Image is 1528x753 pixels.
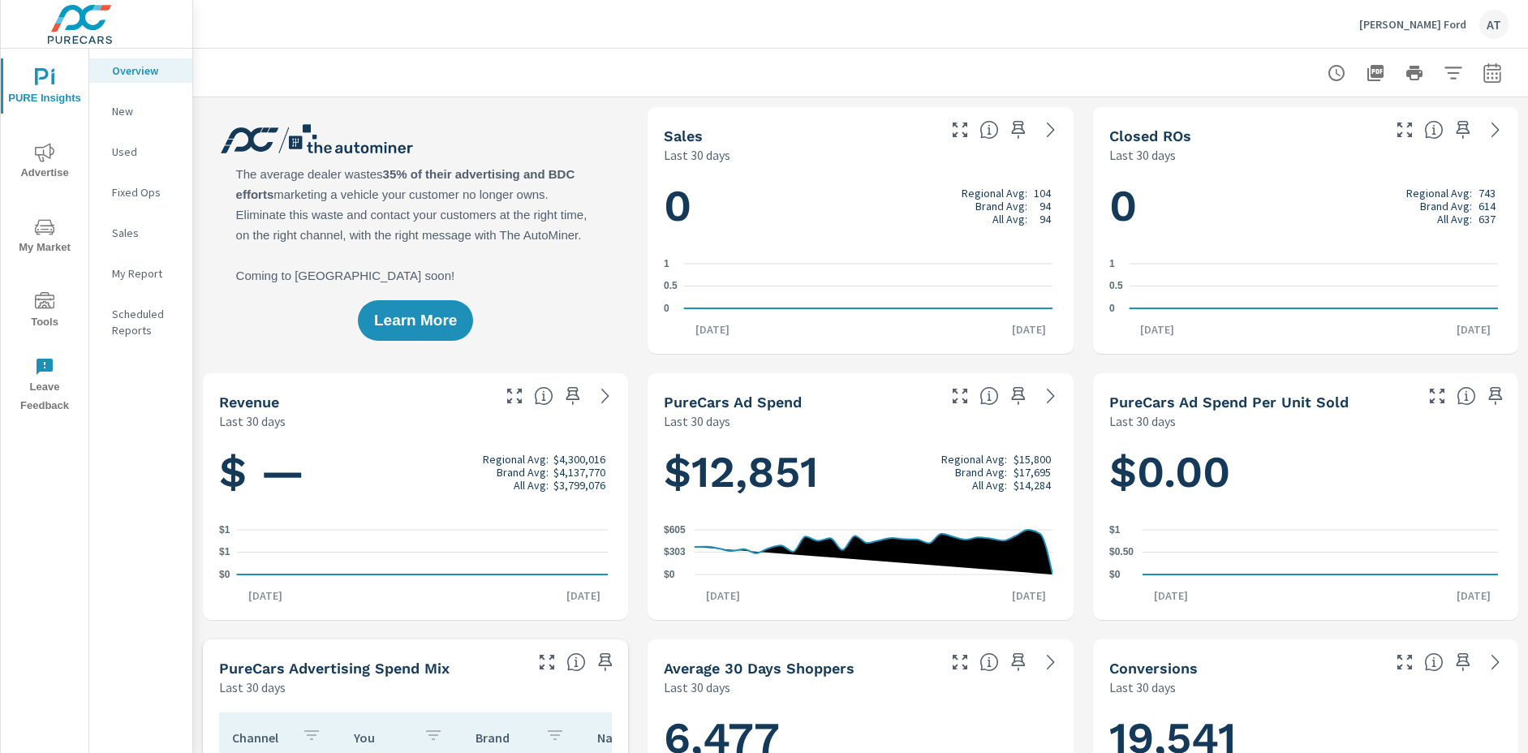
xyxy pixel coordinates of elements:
[219,660,450,677] h5: PureCars Advertising Spend Mix
[664,411,730,431] p: Last 30 days
[112,184,179,200] p: Fixed Ops
[112,265,179,282] p: My Report
[1109,445,1502,500] h1: $0.00
[664,678,730,697] p: Last 30 days
[1359,57,1392,89] button: "Export Report to PDF"
[1109,303,1115,314] text: 0
[237,587,294,604] p: [DATE]
[1424,652,1444,672] span: The number of dealer-specified goals completed by a visitor. [Source: This data is provided by th...
[1109,145,1176,165] p: Last 30 days
[1001,587,1057,604] p: [DATE]
[979,120,999,140] span: Number of vehicles sold by the dealership over the selected date range. [Source: This data is sou...
[89,221,192,245] div: Sales
[1450,649,1476,675] span: Save this to your personalized report
[6,143,84,183] span: Advertise
[1039,200,1051,213] p: 94
[1109,524,1121,536] text: $1
[1034,187,1051,200] p: 104
[1483,649,1509,675] a: See more details in report
[1001,321,1057,338] p: [DATE]
[979,652,999,672] span: A rolling 30 day total of daily Shoppers on the dealership website, averaged over the selected da...
[1109,258,1115,269] text: 1
[664,660,854,677] h5: Average 30 Days Shoppers
[219,394,279,411] h5: Revenue
[1005,383,1031,409] span: Save this to your personalized report
[992,213,1027,226] p: All Avg:
[1038,649,1064,675] a: See more details in report
[1109,678,1176,697] p: Last 30 days
[664,569,675,580] text: $0
[972,479,1007,492] p: All Avg:
[219,569,230,580] text: $0
[1406,187,1472,200] p: Regional Avg:
[1479,187,1496,200] p: 743
[555,587,612,604] p: [DATE]
[1109,127,1191,144] h5: Closed ROs
[560,383,586,409] span: Save this to your personalized report
[1014,466,1051,479] p: $17,695
[89,180,192,204] div: Fixed Ops
[1129,321,1186,338] p: [DATE]
[219,445,612,500] h1: $ —
[664,524,686,536] text: $605
[112,225,179,241] p: Sales
[664,258,669,269] text: 1
[553,453,605,466] p: $4,300,016
[514,479,549,492] p: All Avg:
[664,127,703,144] h5: Sales
[89,302,192,342] div: Scheduled Reports
[1424,383,1450,409] button: Make Fullscreen
[1359,17,1466,32] p: [PERSON_NAME] Ford
[1109,547,1134,558] text: $0.50
[219,524,230,536] text: $1
[497,466,549,479] p: Brand Avg:
[592,649,618,675] span: Save this to your personalized report
[1,49,88,422] div: nav menu
[89,140,192,164] div: Used
[112,306,179,338] p: Scheduled Reports
[1483,383,1509,409] span: Save this to your personalized report
[975,200,1027,213] p: Brand Avg:
[1420,200,1472,213] p: Brand Avg:
[1109,411,1176,431] p: Last 30 days
[112,62,179,79] p: Overview
[955,466,1007,479] p: Brand Avg:
[664,303,669,314] text: 0
[1445,587,1502,604] p: [DATE]
[597,729,654,746] p: National
[1450,117,1476,143] span: Save this to your personalized report
[534,649,560,675] button: Make Fullscreen
[664,445,1057,500] h1: $12,851
[1392,117,1418,143] button: Make Fullscreen
[1457,386,1476,406] span: Average cost of advertising per each vehicle sold at the dealer over the selected date range. The...
[219,411,286,431] p: Last 30 days
[112,144,179,160] p: Used
[962,187,1027,200] p: Regional Avg:
[219,678,286,697] p: Last 30 days
[1479,213,1496,226] p: 637
[553,479,605,492] p: $3,799,076
[664,281,678,292] text: 0.5
[1445,321,1502,338] p: [DATE]
[553,466,605,479] p: $4,137,770
[1109,569,1121,580] text: $0
[684,321,741,338] p: [DATE]
[979,386,999,406] span: Total cost of media for all PureCars channels for the selected dealership group over the selected...
[1398,57,1431,89] button: Print Report
[947,649,973,675] button: Make Fullscreen
[1039,213,1051,226] p: 94
[89,58,192,83] div: Overview
[1437,57,1470,89] button: Apply Filters
[1392,649,1418,675] button: Make Fullscreen
[1143,587,1199,604] p: [DATE]
[566,652,586,672] span: This table looks at how you compare to the amount of budget you spend per channel as opposed to y...
[1038,117,1064,143] a: See more details in report
[1479,200,1496,213] p: 614
[1014,453,1051,466] p: $15,800
[1038,383,1064,409] a: See more details in report
[664,546,686,557] text: $303
[112,103,179,119] p: New
[358,300,473,341] button: Learn More
[476,729,532,746] p: Brand
[947,117,973,143] button: Make Fullscreen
